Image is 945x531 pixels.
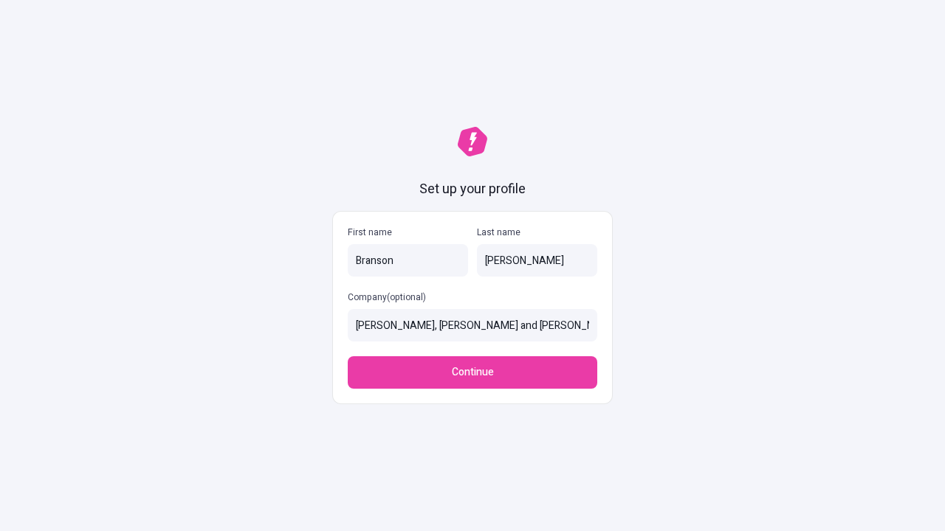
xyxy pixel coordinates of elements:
input: Last name [477,244,597,277]
span: Continue [452,364,494,381]
input: First name [348,244,468,277]
p: Company [348,291,597,303]
button: Continue [348,356,597,389]
p: First name [348,226,468,238]
h1: Set up your profile [419,180,526,199]
input: Company(optional) [348,309,597,341]
span: (optional) [387,291,426,304]
p: Last name [477,226,597,238]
